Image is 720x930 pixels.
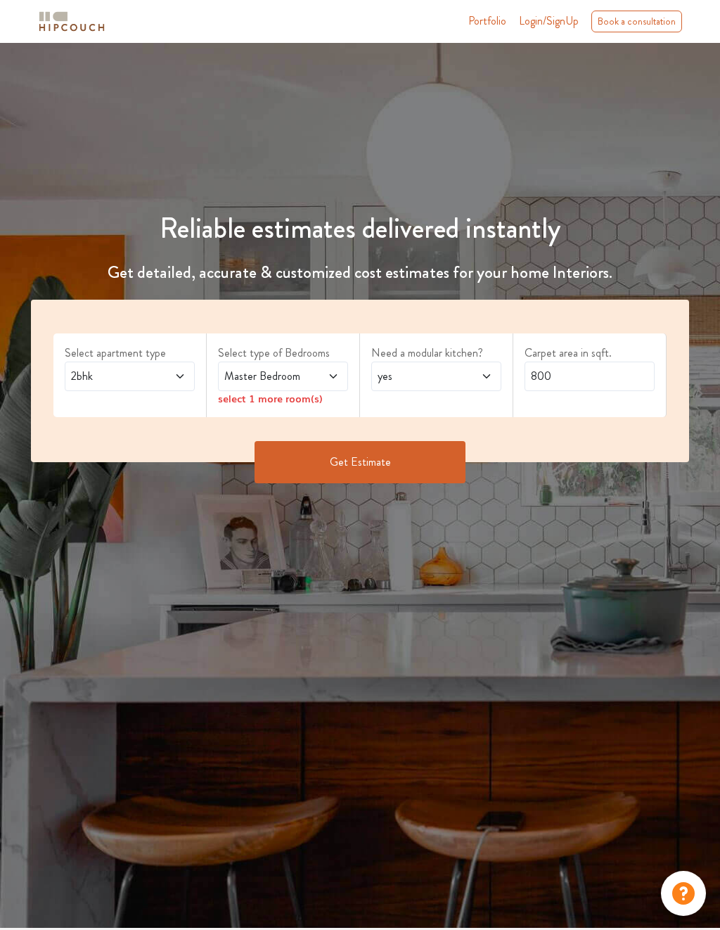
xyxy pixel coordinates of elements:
label: Select type of Bedrooms [218,345,348,362]
div: select 1 more room(s) [218,391,348,406]
h1: Reliable estimates delivered instantly [8,212,712,246]
input: Enter area sqft [525,362,655,391]
label: Carpet area in sqft. [525,345,655,362]
span: yes [375,368,463,385]
div: Book a consultation [591,11,682,32]
span: logo-horizontal.svg [37,6,107,37]
h4: Get detailed, accurate & customized cost estimates for your home Interiors. [8,262,712,283]
span: Login/SignUp [519,13,579,29]
span: 2bhk [68,368,156,385]
label: Need a modular kitchen? [371,345,501,362]
label: Select apartment type [65,345,195,362]
button: Get Estimate [255,441,465,483]
span: Master Bedroom [221,368,309,385]
a: Portfolio [468,13,506,30]
img: logo-horizontal.svg [37,9,107,34]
